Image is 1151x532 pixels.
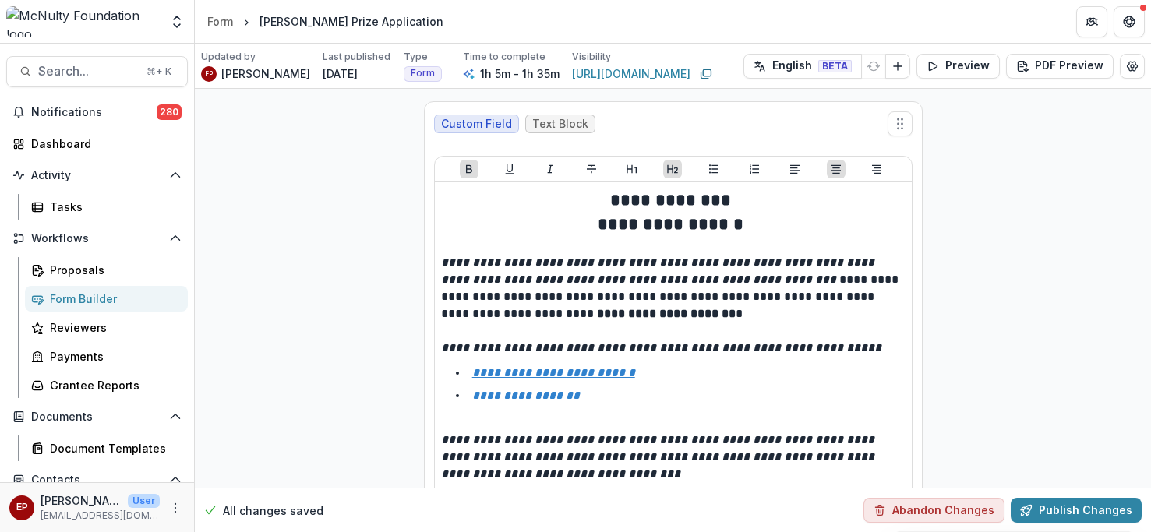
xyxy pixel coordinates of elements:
[541,160,560,178] button: Italicize
[6,6,160,37] img: McNulty Foundation logo
[205,71,213,77] div: esther park
[166,499,185,517] button: More
[867,160,886,178] button: Align Right
[663,160,682,178] button: Heading 2
[31,474,163,487] span: Contacts
[6,163,188,188] button: Open Activity
[50,262,175,278] div: Proposals
[1120,54,1145,79] button: Edit Form Settings
[827,160,846,178] button: Align Center
[885,54,910,79] button: Add Language
[6,100,188,125] button: Notifications280
[6,404,188,429] button: Open Documents
[500,160,519,178] button: Underline
[50,291,175,307] div: Form Builder
[623,160,641,178] button: Heading 1
[221,65,310,82] p: [PERSON_NAME]
[201,10,239,33] a: Form
[143,63,175,80] div: ⌘ + K
[16,502,28,513] div: esther park
[25,194,188,220] a: Tasks
[201,50,256,64] p: Updated by
[207,13,233,30] div: Form
[6,131,188,157] a: Dashboard
[745,160,764,178] button: Ordered List
[582,160,601,178] button: Strike
[323,50,390,64] p: Last published
[50,319,175,336] div: Reviewers
[50,348,175,365] div: Payments
[25,315,188,340] a: Reviewers
[31,169,163,182] span: Activity
[128,494,160,508] p: User
[1076,6,1107,37] button: Partners
[786,160,804,178] button: Align Left
[31,106,157,119] span: Notifications
[697,65,715,83] button: Copy link
[323,65,358,82] p: [DATE]
[260,13,443,30] div: [PERSON_NAME] Prize Application
[1006,54,1114,79] button: PDF Preview
[157,104,182,120] span: 280
[404,50,428,64] p: Type
[463,50,545,64] p: Time to complete
[25,372,188,398] a: Grantee Reports
[38,64,137,79] span: Search...
[50,377,175,393] div: Grantee Reports
[201,10,450,33] nav: breadcrumb
[916,54,1000,79] button: Preview
[50,440,175,456] div: Document Templates
[1011,498,1142,523] button: Publish Changes
[25,344,188,369] a: Payments
[50,199,175,215] div: Tasks
[25,257,188,283] a: Proposals
[743,54,862,79] button: English BETA
[6,56,188,87] button: Search...
[223,502,323,519] p: All changes saved
[704,160,723,178] button: Bullet List
[480,65,560,82] p: 1h 5m - 1h 35m
[41,492,122,509] p: [PERSON_NAME]
[25,435,188,461] a: Document Templates
[31,136,175,152] div: Dashboard
[532,118,588,131] span: Text Block
[6,226,188,251] button: Open Workflows
[888,111,913,136] button: Move field
[441,118,512,131] span: Custom Field
[6,467,188,492] button: Open Contacts
[166,6,188,37] button: Open entity switcher
[411,68,435,79] span: Form
[460,160,478,178] button: Bold
[861,54,886,79] button: Refresh Translation
[572,50,611,64] p: Visibility
[31,410,163,424] span: Documents
[863,498,1004,523] button: Abandon Changes
[1114,6,1145,37] button: Get Help
[31,232,163,245] span: Workflows
[41,509,160,523] p: [EMAIL_ADDRESS][DOMAIN_NAME]
[572,65,690,82] a: [URL][DOMAIN_NAME]
[25,286,188,312] a: Form Builder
